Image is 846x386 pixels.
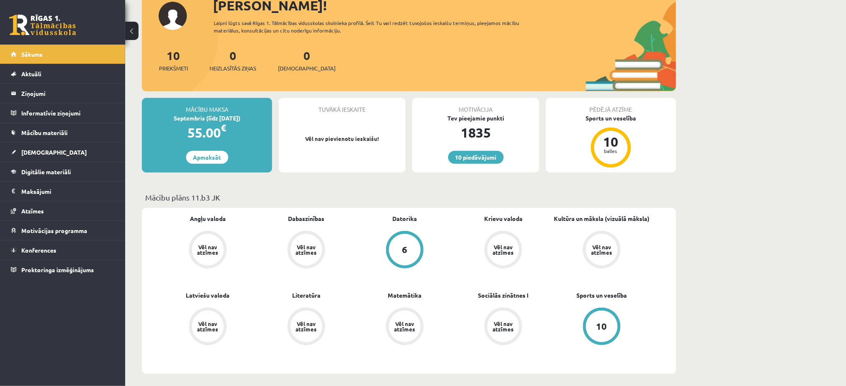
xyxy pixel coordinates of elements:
span: € [221,122,227,134]
div: Vēl nav atzīmes [196,244,220,255]
a: Vēl nav atzīmes [159,231,257,270]
div: Sports un veselība [546,114,676,123]
a: Sociālās zinātnes I [478,291,529,300]
a: Proktoringa izmēģinājums [11,260,115,279]
div: 1835 [412,123,539,143]
div: 6 [402,245,408,254]
span: Sākums [21,50,43,58]
div: Tev pieejamie punkti [412,114,539,123]
div: Motivācija [412,98,539,114]
span: Neizlasītās ziņas [210,64,256,73]
legend: Informatīvie ziņojumi [21,103,115,123]
div: Vēl nav atzīmes [393,321,417,332]
legend: Maksājumi [21,182,115,201]
a: 10 piedāvājumi [448,151,504,164]
div: Vēl nav atzīmes [196,321,220,332]
a: Atzīmes [11,201,115,221]
a: Sports un veselība 10 balles [546,114,676,169]
a: 10 [553,308,651,347]
div: 10 [596,322,607,331]
a: Rīgas 1. Tālmācības vidusskola [9,15,76,35]
a: Aktuāli [11,64,115,83]
div: Tuvākā ieskaite [279,98,406,114]
span: Proktoringa izmēģinājums [21,266,94,273]
span: [DEMOGRAPHIC_DATA] [278,64,336,73]
a: Maksājumi [11,182,115,201]
a: Angļu valoda [190,214,226,223]
a: Matemātika [388,291,422,300]
div: Pēdējā atzīme [546,98,676,114]
a: Kultūra un māksla (vizuālā māksla) [554,214,650,223]
a: Datorika [393,214,417,223]
span: Motivācijas programma [21,227,87,234]
a: Mācību materiāli [11,123,115,142]
p: Vēl nav pievienotu ieskaišu! [283,135,402,143]
a: Vēl nav atzīmes [454,231,553,270]
a: 0Neizlasītās ziņas [210,48,256,73]
legend: Ziņojumi [21,84,115,103]
a: Krievu valoda [484,214,523,223]
span: Aktuāli [21,70,41,78]
div: Vēl nav atzīmes [492,321,515,332]
a: Vēl nav atzīmes [553,231,651,270]
a: 6 [356,231,454,270]
a: Digitālie materiāli [11,162,115,181]
a: Vēl nav atzīmes [159,308,257,347]
a: Dabaszinības [288,214,325,223]
a: 10Priekšmeti [159,48,188,73]
a: Latviešu valoda [186,291,230,300]
a: Sākums [11,45,115,64]
a: Vēl nav atzīmes [257,231,356,270]
a: Ziņojumi [11,84,115,103]
a: [DEMOGRAPHIC_DATA] [11,143,115,162]
div: 10 [599,135,624,148]
a: Vēl nav atzīmes [257,308,356,347]
div: 55.00 [142,123,272,143]
div: Vēl nav atzīmes [492,244,515,255]
span: Digitālie materiāli [21,168,71,175]
div: Laipni lūgts savā Rīgas 1. Tālmācības vidusskolas skolnieka profilā. Šeit Tu vari redzēt tuvojošo... [214,19,534,34]
div: Vēl nav atzīmes [295,321,318,332]
a: Apmaksāt [186,151,228,164]
span: Mācību materiāli [21,129,68,136]
a: Vēl nav atzīmes [356,308,454,347]
span: Atzīmes [21,207,44,215]
a: 0[DEMOGRAPHIC_DATA] [278,48,336,73]
div: Vēl nav atzīmes [295,244,318,255]
span: Konferences [21,246,56,254]
a: Konferences [11,241,115,260]
div: Vēl nav atzīmes [590,244,614,255]
a: Sports un veselība [577,291,627,300]
div: Septembris (līdz [DATE]) [142,114,272,123]
a: Vēl nav atzīmes [454,308,553,347]
a: Informatīvie ziņojumi [11,103,115,123]
p: Mācību plāns 11.b3 JK [145,192,673,203]
div: Mācību maksa [142,98,272,114]
a: Motivācijas programma [11,221,115,240]
a: Literatūra [292,291,321,300]
span: [DEMOGRAPHIC_DATA] [21,148,87,156]
span: Priekšmeti [159,64,188,73]
div: balles [599,148,624,153]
